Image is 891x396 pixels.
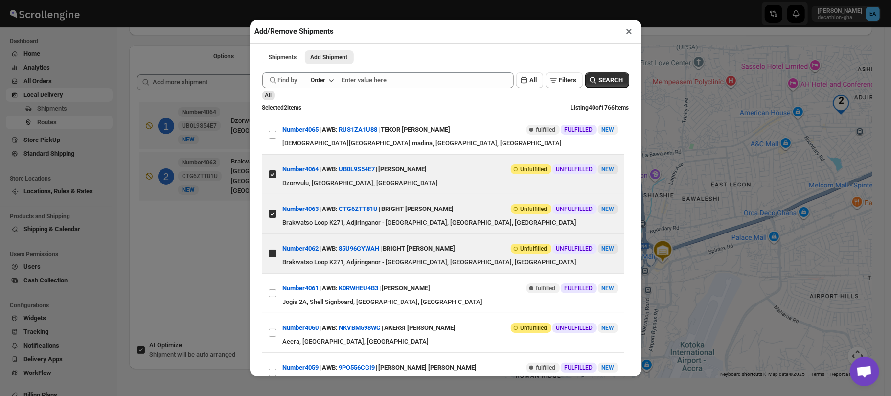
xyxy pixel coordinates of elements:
[283,280,431,297] div: | |
[585,72,629,88] button: SEARCH
[383,240,456,257] div: BRIGHT [PERSON_NAME]
[622,24,637,38] button: ×
[283,284,319,292] button: Number4061
[283,364,319,371] button: Number4059
[283,205,319,212] button: Number4063
[536,126,556,134] span: fulfilled
[382,200,454,218] div: BRIGHT [PERSON_NAME]
[305,73,339,87] button: Order
[602,126,615,133] span: NEW
[571,104,629,111] span: Listing 40 of 1766 items
[283,240,456,257] div: | |
[530,76,537,84] span: All
[339,126,378,133] button: RUS1ZA1U88
[339,205,378,212] button: CTG6ZTT81U
[339,364,375,371] button: 9PO556CGI9
[283,297,618,307] div: Jogis 2A, Shell Signboard, [GEOGRAPHIC_DATA], [GEOGRAPHIC_DATA]
[283,257,618,267] div: Brakwatso Loop K271, Adjiringanor - [GEOGRAPHIC_DATA], [GEOGRAPHIC_DATA], [GEOGRAPHIC_DATA]
[322,244,338,254] span: AWB:
[269,53,297,61] span: Shipments
[283,245,319,252] button: Number4062
[255,26,334,36] h2: Add/Remove Shipments
[556,205,593,213] span: UNFULFILLED
[283,121,451,139] div: | |
[322,204,338,214] span: AWB:
[283,319,456,337] div: | |
[283,139,618,148] div: [DEMOGRAPHIC_DATA][GEOGRAPHIC_DATA] madina, [GEOGRAPHIC_DATA], [GEOGRAPHIC_DATA]
[381,121,451,139] div: TEKOR [PERSON_NAME]
[339,284,379,292] button: K0RWHEU4B3
[311,76,325,84] div: Order
[521,165,548,173] span: Unfulfilled
[283,200,454,218] div: | |
[278,75,297,85] span: Find by
[602,285,615,292] span: NEW
[283,161,427,178] div: | |
[546,72,583,88] button: Filters
[850,357,879,386] a: Open chat
[339,245,380,252] button: 85U96GYWAH
[339,165,375,173] button: UB0L9S54E7
[556,165,593,173] span: UNFULFILLED
[311,53,348,61] span: Add Shipment
[339,324,381,331] button: NKVBM598WC
[322,283,338,293] span: AWB:
[516,72,543,88] button: All
[265,92,272,99] span: All
[536,364,556,372] span: fulfilled
[565,364,593,372] span: FULFILLED
[521,324,548,332] span: Unfulfilled
[565,284,593,292] span: FULFILLED
[322,323,338,333] span: AWB:
[283,178,618,188] div: Dzorwulu, [GEOGRAPHIC_DATA], [GEOGRAPHIC_DATA]
[602,206,615,212] span: NEW
[536,284,556,292] span: fulfilled
[129,67,497,333] div: Selected Shipments
[385,319,456,337] div: AKERSI [PERSON_NAME]
[599,75,623,85] span: SEARCH
[565,126,593,134] span: FULFILLED
[556,324,593,332] span: UNFULFILLED
[342,72,514,88] input: Enter value here
[283,218,618,228] div: Brakwatso Loop K271, Adjiringanor - [GEOGRAPHIC_DATA], [GEOGRAPHIC_DATA], [GEOGRAPHIC_DATA]
[556,245,593,253] span: UNFULFILLED
[322,363,338,373] span: AWB:
[262,104,302,111] span: Selected 2 items
[283,126,319,133] button: Number4065
[283,337,618,347] div: Accra, [GEOGRAPHIC_DATA], [GEOGRAPHIC_DATA]
[602,166,615,173] span: NEW
[283,324,319,331] button: Number4060
[322,125,338,135] span: AWB:
[521,245,548,253] span: Unfulfilled
[379,161,427,178] div: [PERSON_NAME]
[283,359,477,376] div: | |
[322,164,338,174] span: AWB:
[602,245,615,252] span: NEW
[559,76,577,84] span: Filters
[602,364,615,371] span: NEW
[382,280,431,297] div: [PERSON_NAME]
[379,359,477,376] div: [PERSON_NAME] [PERSON_NAME]
[283,165,319,173] button: Number4064
[602,325,615,331] span: NEW
[521,205,548,213] span: Unfulfilled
